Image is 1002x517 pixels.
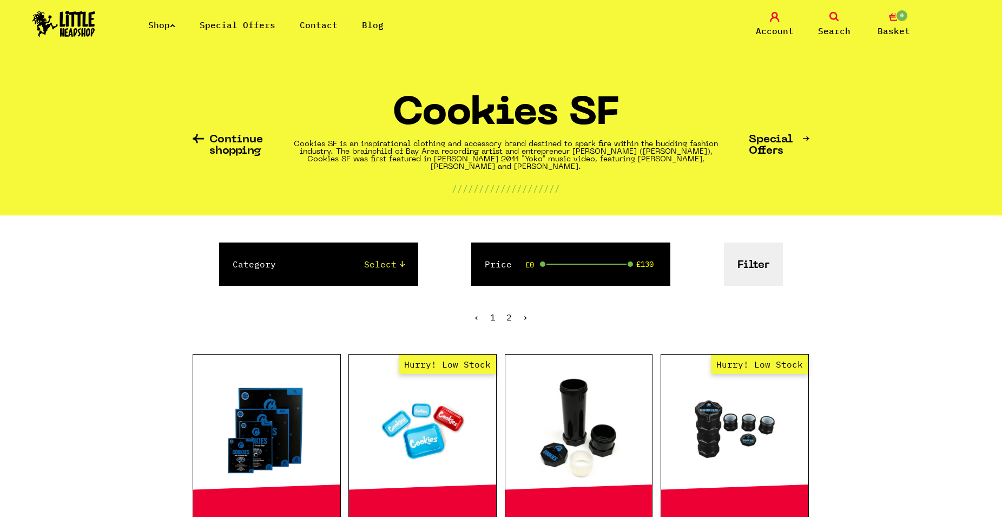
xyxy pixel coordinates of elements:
[148,19,175,30] a: Shop
[636,260,654,269] span: £130
[525,260,534,269] span: £0
[193,134,263,157] a: Continue shopping
[895,9,908,22] span: 0
[294,141,718,171] strong: Cookies SF is an inspirational clothing and accessory brand destined to spark fire within the bud...
[506,312,512,323] a: 2
[474,312,479,323] span: ‹
[818,24,851,37] span: Search
[661,374,808,482] a: Hurry! Low Stock
[749,134,809,157] a: Special Offers
[490,312,496,323] span: 1
[867,12,921,37] a: 0 Basket
[523,312,528,323] a: Next »
[392,96,619,141] h1: Cookies SF
[362,19,384,30] a: Blog
[807,12,861,37] a: Search
[233,258,276,271] label: Category
[300,19,338,30] a: Contact
[756,24,794,37] span: Account
[452,182,560,195] p: ////////////////////
[711,355,808,374] span: Hurry! Low Stock
[200,19,275,30] a: Special Offers
[724,243,783,286] button: Filter
[485,258,512,271] label: Price
[349,374,496,482] a: Hurry! Low Stock
[474,313,479,322] li: « Previous
[399,355,496,374] span: Hurry! Low Stock
[878,24,910,37] span: Basket
[32,11,95,37] img: Little Head Shop Logo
